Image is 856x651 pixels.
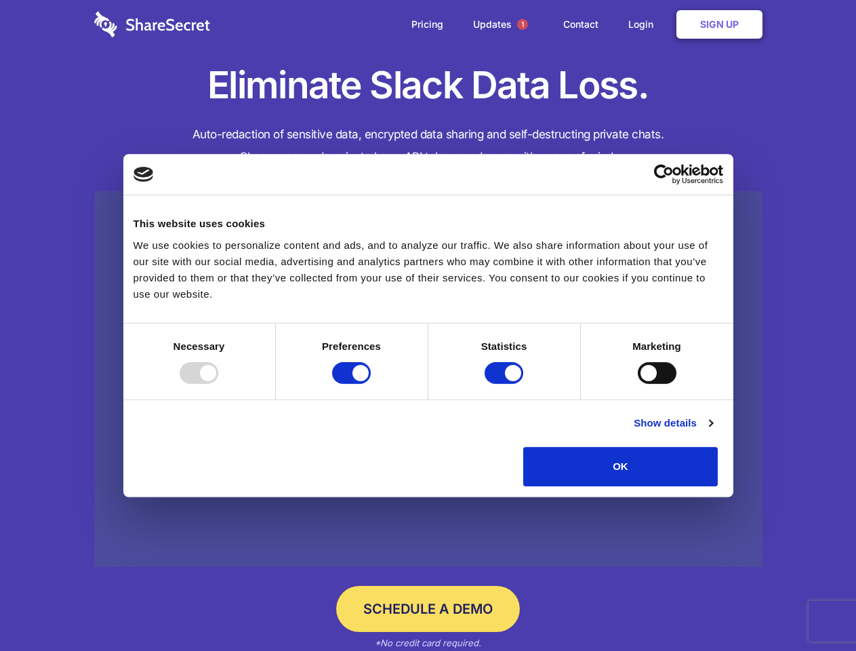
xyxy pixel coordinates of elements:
strong: Marketing [632,340,681,352]
div: We use cookies to personalize content and ads, and to analyze our traffic. We also share informat... [134,237,723,302]
a: Schedule a Demo [336,586,520,632]
a: Pricing [398,3,457,45]
em: *No credit card required. [375,637,481,648]
div: This website uses cookies [134,216,723,232]
strong: Necessary [174,340,225,352]
a: Usercentrics Cookiebot - opens in a new window [605,164,723,184]
a: Wistia video thumbnail [94,191,762,568]
img: logo-wordmark-white-trans-d4663122ce5f474addd5e946df7df03e33cb6a1c49d2221995e7729f52c070b2.svg [94,12,210,37]
h4: Auto-redaction of sensitive data, encrypted data sharing and self-destructing private chats. Shar... [94,123,762,168]
a: Sign Up [676,10,762,39]
img: logo [134,167,154,182]
strong: Preferences [322,340,381,352]
strong: Statistics [481,340,527,352]
h1: Eliminate Slack Data Loss. [94,61,762,110]
button: OK [523,447,718,486]
a: Show details [634,415,712,431]
a: Login [615,3,674,45]
span: 1 [517,19,528,30]
a: Contact [550,3,612,45]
